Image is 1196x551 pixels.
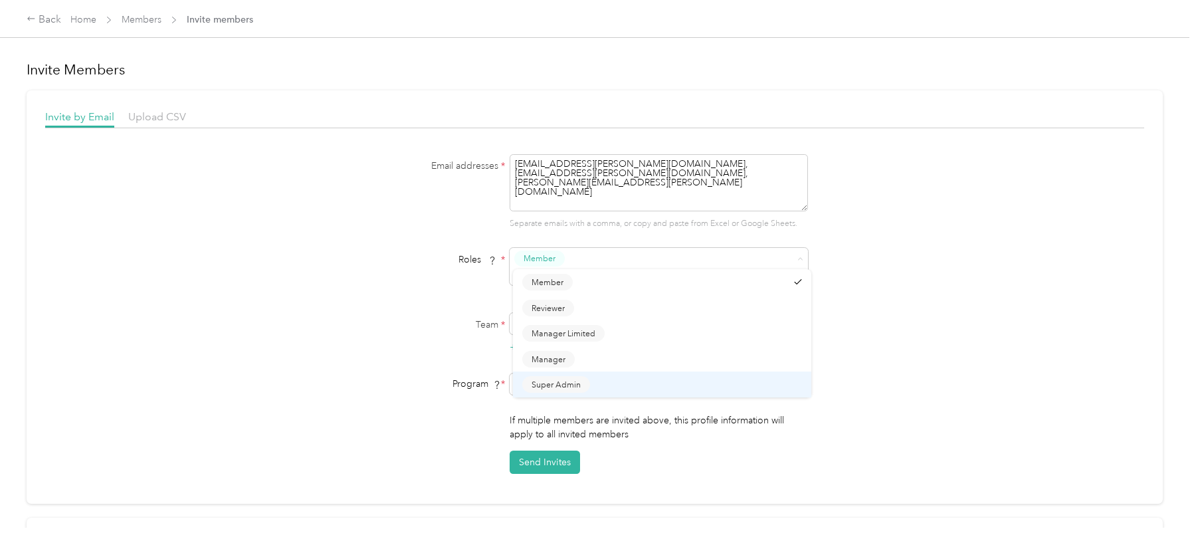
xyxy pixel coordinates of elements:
div: Back [27,12,61,28]
button: Send Invites [510,451,580,474]
label: Team [339,318,505,332]
span: Manager Limited [532,328,595,340]
button: Member [514,251,565,267]
span: Invite by Email [45,110,114,123]
button: Reviewer [522,300,574,316]
span: Reviewer [532,302,565,314]
button: Member [522,274,573,290]
span: Roles [454,249,501,270]
button: Manager [522,351,575,368]
span: Super Admin [532,379,581,391]
div: Program [339,377,505,391]
span: Invite members [187,13,253,27]
button: Super Admin [522,376,590,393]
button: Manager Limited [522,325,605,342]
button: + Create team [510,339,577,356]
label: Email addresses [339,159,505,173]
span: Manager [532,353,565,365]
iframe: Everlance-gr Chat Button Frame [1122,477,1196,551]
p: Separate emails with a comma, or copy and paste from Excel or Google Sheets. [510,218,808,230]
span: Member [524,253,555,265]
textarea: [EMAIL_ADDRESS][PERSON_NAME][DOMAIN_NAME],[EMAIL_ADDRESS][PERSON_NAME][DOMAIN_NAME],[PERSON_NAME]... [510,154,808,211]
p: If multiple members are invited above, this profile information will apply to all invited members [510,413,808,441]
h1: Invite Members [27,60,1163,79]
a: Members [122,14,161,25]
span: Member [532,276,563,288]
a: Home [70,14,96,25]
span: Upload CSV [128,110,186,123]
